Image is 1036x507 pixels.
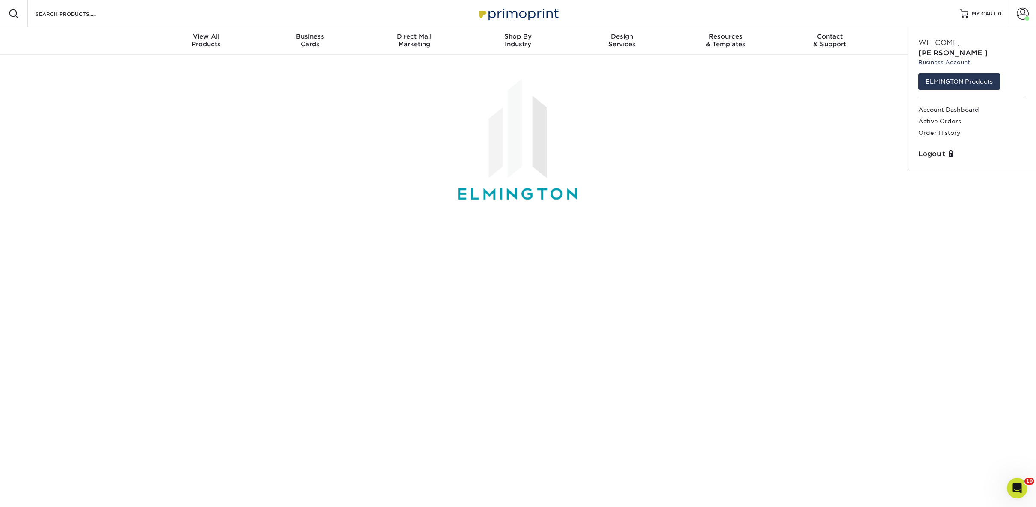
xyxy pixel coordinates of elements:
div: Marketing [362,33,466,48]
span: Direct Mail [362,33,466,40]
a: Order History [918,127,1026,139]
a: ELMINGTON Products [918,73,1000,89]
span: Shop By [466,33,570,40]
div: Services [570,33,674,48]
input: SEARCH PRODUCTS..... [35,9,118,19]
div: & Templates [674,33,778,48]
span: Business [258,33,362,40]
img: ELMINGTON [454,75,582,206]
iframe: Intercom live chat [1007,478,1027,498]
a: BusinessCards [258,27,362,55]
span: View All [154,33,258,40]
a: View AllProducts [154,27,258,55]
img: Primoprint [475,4,561,23]
div: Industry [466,33,570,48]
span: [PERSON_NAME] [918,49,988,57]
a: Active Orders [918,116,1026,127]
a: Direct MailMarketing [362,27,466,55]
span: Contact [778,33,882,40]
a: Contact& Support [778,27,882,55]
span: Resources [674,33,778,40]
div: Products [154,33,258,48]
span: Design [570,33,674,40]
span: 10 [1024,478,1034,485]
a: Shop ByIndustry [466,27,570,55]
div: Cards [258,33,362,48]
div: & Support [778,33,882,48]
span: MY CART [972,10,996,18]
a: Account Dashboard [918,104,1026,116]
span: 0 [998,11,1002,17]
a: DesignServices [570,27,674,55]
a: Logout [918,149,1026,159]
a: Resources& Templates [674,27,778,55]
small: Business Account [918,58,1026,66]
span: Welcome, [918,39,959,47]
